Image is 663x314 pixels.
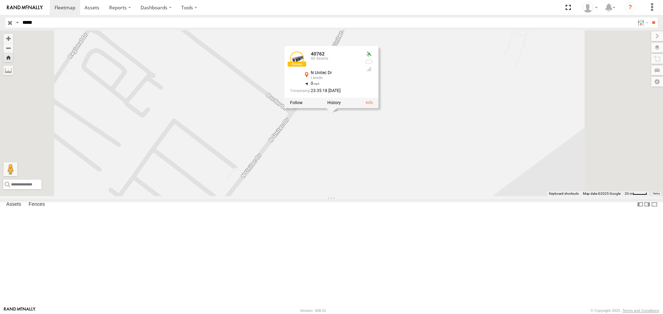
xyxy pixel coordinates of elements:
div: Date/time of location update [290,89,359,93]
span: Map data ©2025 Google [583,192,621,195]
label: Dock Summary Table to the Left [637,200,644,210]
label: Measure [3,65,13,75]
div: © Copyright 2025 - [590,308,659,313]
a: Terms and Conditions [623,308,659,313]
div: N Unitec Dr [311,71,359,75]
label: Realtime tracking of Asset [290,100,302,105]
a: View Asset Details [290,52,304,65]
button: Map Scale: 20 m per 38 pixels [623,191,649,196]
button: Zoom in [3,34,13,43]
a: Visit our Website [4,307,36,314]
div: Valid GPS Fix [365,52,373,57]
div: No battery health information received from this device. [365,59,373,64]
div: Last Event GSM Signal Strength [365,67,373,72]
label: Assets [3,200,25,210]
label: Hide Summary Table [651,200,658,210]
a: 40762 [311,51,325,57]
img: rand-logo.svg [7,5,43,10]
a: View Asset Details [366,100,373,105]
label: Map Settings [651,77,663,87]
button: Keyboard shortcuts [549,191,579,196]
button: Zoom Home [3,53,13,62]
span: 20 m [625,192,633,195]
a: Terms (opens in new tab) [653,192,660,195]
div: Caseta Laredo TX [580,2,600,13]
div: All Assets [311,57,359,61]
label: Search Filter Options [635,18,650,28]
div: Version: 308.01 [300,308,326,313]
button: Drag Pegman onto the map to open Street View [3,162,17,176]
label: Search Query [15,18,20,28]
label: View Asset History [327,100,341,105]
label: Dock Summary Table to the Right [644,200,651,210]
label: Fences [25,200,48,210]
i: ? [625,2,636,13]
div: Laredo [311,76,359,80]
span: 0 [311,81,319,86]
button: Zoom out [3,43,13,53]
